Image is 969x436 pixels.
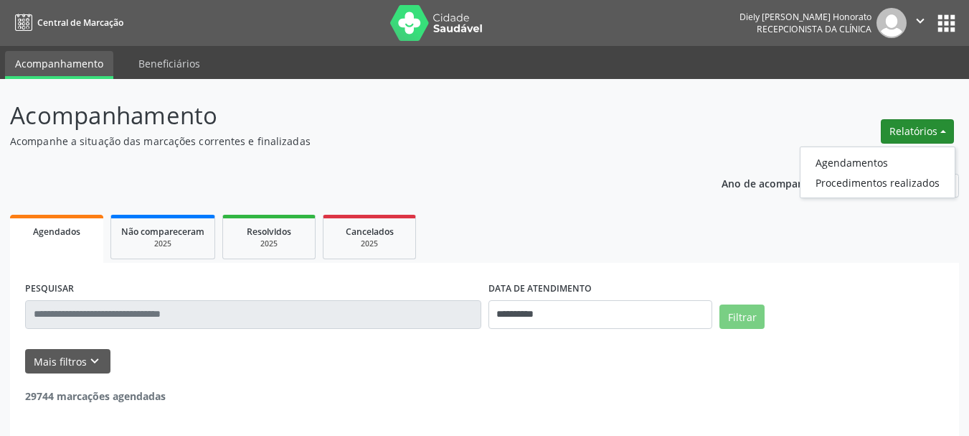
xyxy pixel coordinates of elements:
[722,174,849,192] p: Ano de acompanhamento
[33,226,80,238] span: Agendados
[881,119,954,144] button: Relatórios
[247,226,291,238] span: Resolvidos
[10,134,674,149] p: Acompanhe a situação das marcações correntes e finalizadas
[10,11,123,34] a: Central de Marcação
[25,349,110,374] button: Mais filtroskeyboard_arrow_down
[128,51,210,76] a: Beneficiários
[37,17,123,29] span: Central de Marcação
[334,238,405,249] div: 2025
[800,152,955,172] a: Agendamentos
[800,147,955,198] ul: Relatórios
[346,226,394,238] span: Cancelados
[739,11,871,23] div: Diely [PERSON_NAME] Honorato
[757,23,871,35] span: Recepcionista da clínica
[233,238,305,249] div: 2025
[10,98,674,134] p: Acompanhamento
[25,278,74,300] label: PESQUISAR
[121,226,204,238] span: Não compareceram
[25,389,166,403] strong: 29744 marcações agendadas
[719,305,765,329] button: Filtrar
[121,238,204,249] div: 2025
[488,278,592,300] label: DATA DE ATENDIMENTO
[876,8,907,38] img: img
[934,11,959,36] button: apps
[5,51,113,79] a: Acompanhamento
[912,13,928,29] i: 
[907,8,934,38] button: 
[800,172,955,193] a: Procedimentos realizados
[87,353,103,369] i: keyboard_arrow_down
